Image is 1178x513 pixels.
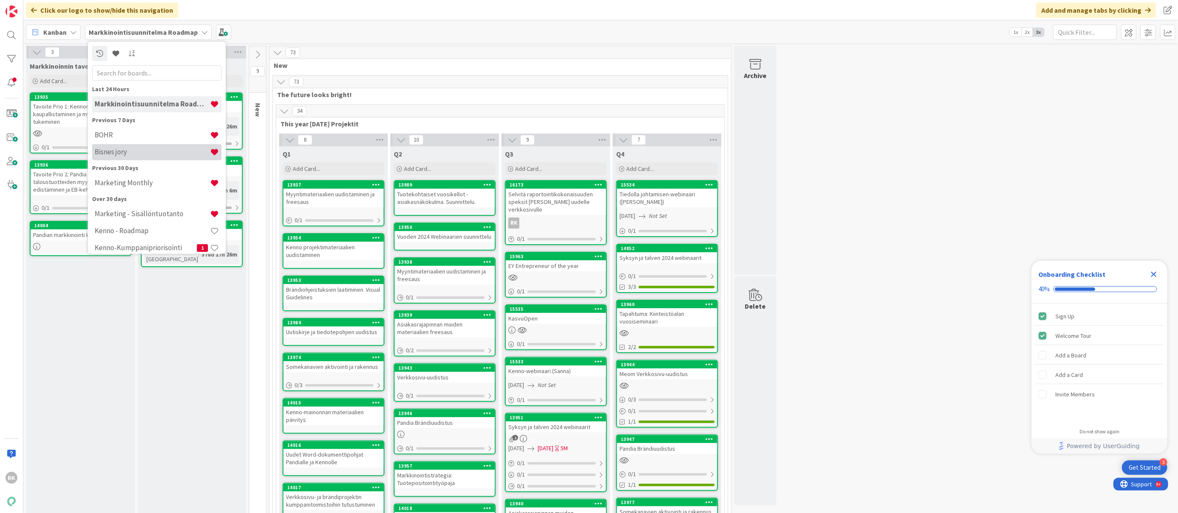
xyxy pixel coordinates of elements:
[1055,311,1074,321] div: Sign Up
[283,399,384,407] div: 14015
[294,216,303,225] span: 0 / 1
[517,340,525,349] span: 0 / 1
[616,150,624,158] span: Q4
[395,505,495,512] div: 14018
[394,150,402,158] span: Q2
[506,305,606,324] div: 15535KasvuOpen
[617,499,717,506] div: 13977
[617,271,717,282] div: 0/1
[283,484,384,491] div: 14017
[517,287,525,296] span: 0 / 1
[43,3,47,10] div: 9+
[198,250,199,259] span: :
[42,143,50,152] span: 0 / 1
[510,501,606,507] div: 13940
[617,368,717,379] div: Meom Verkkosivu-uudistus
[92,65,222,81] input: Search for boards...
[30,92,132,153] a: 13935Tavoite Prio 1: Kennon kaupallistaminen ja myynnin tukeminen0/1
[287,442,384,448] div: 14016
[621,499,717,505] div: 13977
[42,204,50,212] span: 0 / 1
[510,306,606,312] div: 15535
[287,354,384,360] div: 13974
[617,301,717,308] div: 13960
[1032,304,1167,423] div: Checklist items
[616,360,718,428] a: 13944Meom Verkkosivu-uudistus0/30/11/1
[293,165,320,173] span: Add Card...
[398,410,495,416] div: 13946
[6,496,17,507] img: avatar
[95,210,210,218] h4: Marketing - Sisällöntuotanto
[616,180,718,237] a: 15534Tiedolla johtamisen-webinaari ([PERSON_NAME])[DATE]Not Set0/1
[6,472,17,484] div: RK
[628,226,636,235] span: 0 / 1
[395,364,495,383] div: 13943Verkkosivu-uudistus
[617,308,717,327] div: Tapahtuma: Kiinteistöalan vuosiseminaari
[1036,438,1163,454] a: Powered by UserGuiding
[505,304,607,350] a: 15535KasvuOpen0/1
[31,142,131,153] div: 0/1
[517,470,525,479] span: 0 / 1
[517,482,525,491] span: 0 / 1
[95,148,210,156] h4: Bisnes jory
[517,459,525,468] span: 0 / 1
[406,391,414,400] span: 0 / 1
[1122,460,1167,475] div: Open Get Started checklist, remaining modules: 3
[395,258,495,284] div: 13938Myyntimateriaalien uudistaminen ja freesaus
[616,435,718,491] a: 13947Pandia Brändiuudistus0/11/1
[395,410,495,417] div: 13946
[506,286,606,297] div: 0/1
[1032,261,1167,454] div: Checklist Container
[26,3,178,18] div: Click our logo to show/hide this navigation
[45,47,59,57] span: 3
[395,223,495,231] div: 13950
[95,179,210,187] h4: Marketing Monthly
[404,165,431,173] span: Add Card...
[508,217,519,229] div: RK
[283,354,384,361] div: 13974
[283,353,384,391] a: 13974Somekanavien aktivointi ja rakennus0/3
[30,160,132,214] a: 13936Tavoite Prio 2: Pandia taloustuotteiden myynnin edistäminen ja EB-kehittäminen0/1
[617,181,717,189] div: 15534
[274,61,721,70] span: New
[1038,269,1105,279] div: Onboarding Checklist
[31,229,131,240] div: Pandian markkinointi koostuu:
[628,480,636,489] span: 1/1
[394,409,496,454] a: 13946Pandia Brändiuudistus0/1
[395,266,495,284] div: Myyntimateriaalien uudistaminen ja freesaus
[506,481,606,491] div: 0/1
[505,357,607,406] a: 15533Kenno-webinaari (Sanna)[DATE]Not Set0/1
[283,441,384,468] div: 14016Uudet Word-dokumenttipohjat Pandialle ja Kennolle
[277,90,717,99] span: The future looks bright!
[30,62,107,70] span: Markkinoinnin tavoitteet
[292,106,307,116] span: 34
[406,444,414,453] span: 0 / 1
[31,161,131,195] div: 13936Tavoite Prio 2: Pandia taloustuotteiden myynnin edistäminen ja EB-kehittäminen
[283,180,384,226] a: 13937Myyntimateriaalien uudistaminen ja freesaus0/1
[617,245,717,252] div: 14852
[506,500,606,507] div: 13940
[398,463,495,469] div: 13957
[1032,438,1167,454] div: Footer
[1055,389,1095,399] div: Invite Members
[506,414,606,421] div: 13951
[506,234,606,244] div: 0/1
[506,421,606,432] div: Syksyn ja talven 2024 webinaarit
[398,312,495,318] div: 13939
[395,258,495,266] div: 13938
[34,94,131,100] div: 13935
[31,203,131,213] div: 0/1
[1053,25,1117,40] input: Quick Filter...
[1038,285,1161,293] div: Checklist progress: 40%
[1036,3,1156,18] div: Add and manage tabs by clicking
[30,221,132,256] a: 14004Pandian markkinointi koostuu:
[395,462,495,488] div: 13957Markkinointistrategia: Tuotepositointityöpaja
[505,150,513,158] span: Q3
[287,320,384,326] div: 13984
[510,359,606,365] div: 15533
[95,100,210,109] h4: Markkinointisuunnitelma Roadmap
[95,244,197,252] h4: Kenno-Kumppanipriorisointi
[283,361,384,372] div: Somekanavien aktivointi ja rakennus
[287,277,384,283] div: 13953
[287,182,384,188] div: 13937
